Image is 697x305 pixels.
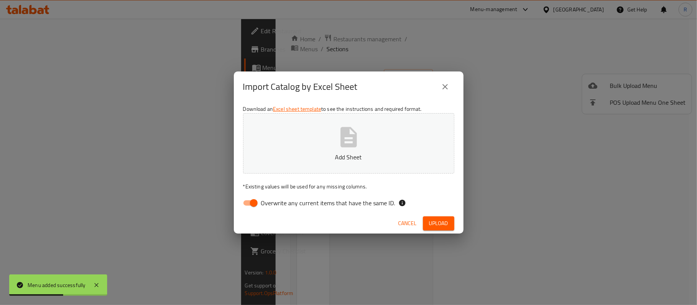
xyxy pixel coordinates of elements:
[398,199,406,207] svg: If the overwrite option isn't selected, then the items that match an existing ID will be ignored ...
[28,281,86,289] div: Menu added successfully
[243,113,454,174] button: Add Sheet
[255,152,442,162] p: Add Sheet
[234,102,464,213] div: Download an to see the instructions and required format.
[243,81,357,93] h2: Import Catalog by Excel Sheet
[395,216,420,230] button: Cancel
[436,78,454,96] button: close
[243,183,454,190] p: Existing values will be used for any missing columns.
[398,219,417,228] span: Cancel
[273,104,321,114] a: Excel sheet template
[429,219,448,228] span: Upload
[423,216,454,230] button: Upload
[261,198,395,208] span: Overwrite any current items that have the same ID.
